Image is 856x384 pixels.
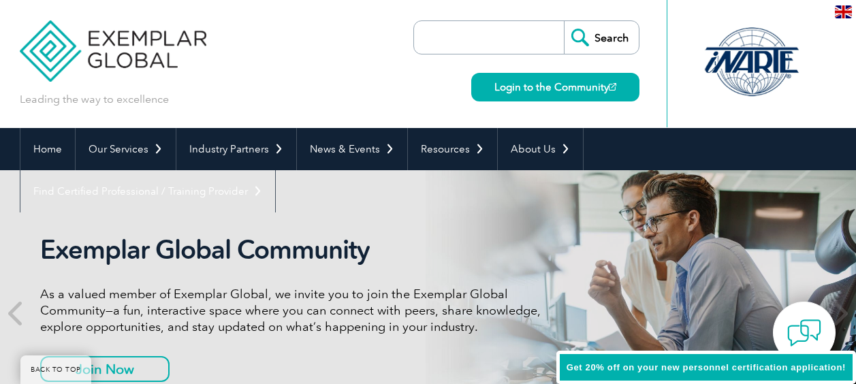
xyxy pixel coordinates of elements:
[40,234,551,266] h2: Exemplar Global Community
[835,5,852,18] img: en
[20,128,75,170] a: Home
[20,355,91,384] a: BACK TO TOP
[76,128,176,170] a: Our Services
[40,356,170,382] a: Join Now
[20,92,169,107] p: Leading the way to excellence
[498,128,583,170] a: About Us
[567,362,846,372] span: Get 20% off on your new personnel certification application!
[787,316,821,350] img: contact-chat.png
[471,73,639,101] a: Login to the Community
[408,128,497,170] a: Resources
[297,128,407,170] a: News & Events
[176,128,296,170] a: Industry Partners
[609,83,616,91] img: open_square.png
[40,286,551,335] p: As a valued member of Exemplar Global, we invite you to join the Exemplar Global Community—a fun,...
[564,21,639,54] input: Search
[20,170,275,212] a: Find Certified Professional / Training Provider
